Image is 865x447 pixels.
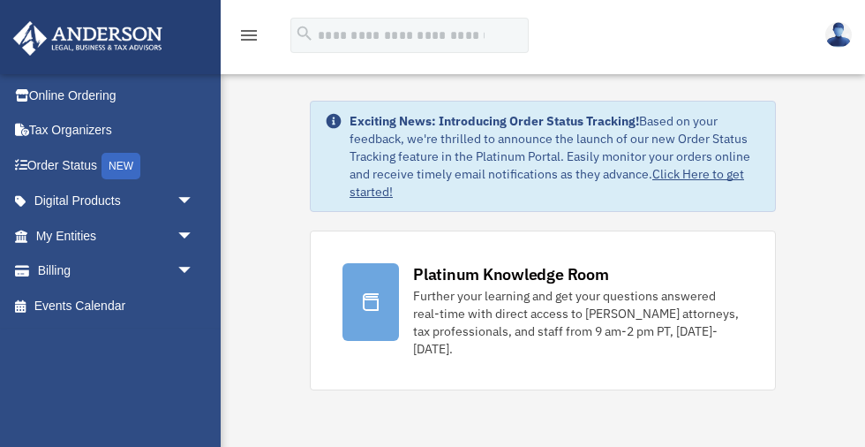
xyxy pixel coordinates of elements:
[350,113,639,129] strong: Exciting News: Introducing Order Status Tracking!
[238,31,259,46] a: menu
[825,22,852,48] img: User Pic
[12,113,221,148] a: Tax Organizers
[177,218,212,254] span: arrow_drop_down
[8,21,168,56] img: Anderson Advisors Platinum Portal
[295,24,314,43] i: search
[413,287,743,358] div: Further your learning and get your questions answered real-time with direct access to [PERSON_NAM...
[177,254,212,290] span: arrow_drop_down
[12,78,221,113] a: Online Ordering
[12,184,221,219] a: Digital Productsarrow_drop_down
[12,288,221,323] a: Events Calendar
[350,112,761,201] div: Based on your feedback, we're thrilled to announce the launch of our new Order Status Tracking fe...
[102,153,140,179] div: NEW
[12,148,221,184] a: Order StatusNEW
[238,25,259,46] i: menu
[350,166,744,200] a: Click Here to get started!
[12,254,221,289] a: Billingarrow_drop_down
[310,231,776,390] a: Platinum Knowledge Room Further your learning and get your questions answered real-time with dire...
[413,263,609,285] div: Platinum Knowledge Room
[12,218,221,254] a: My Entitiesarrow_drop_down
[177,184,212,220] span: arrow_drop_down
